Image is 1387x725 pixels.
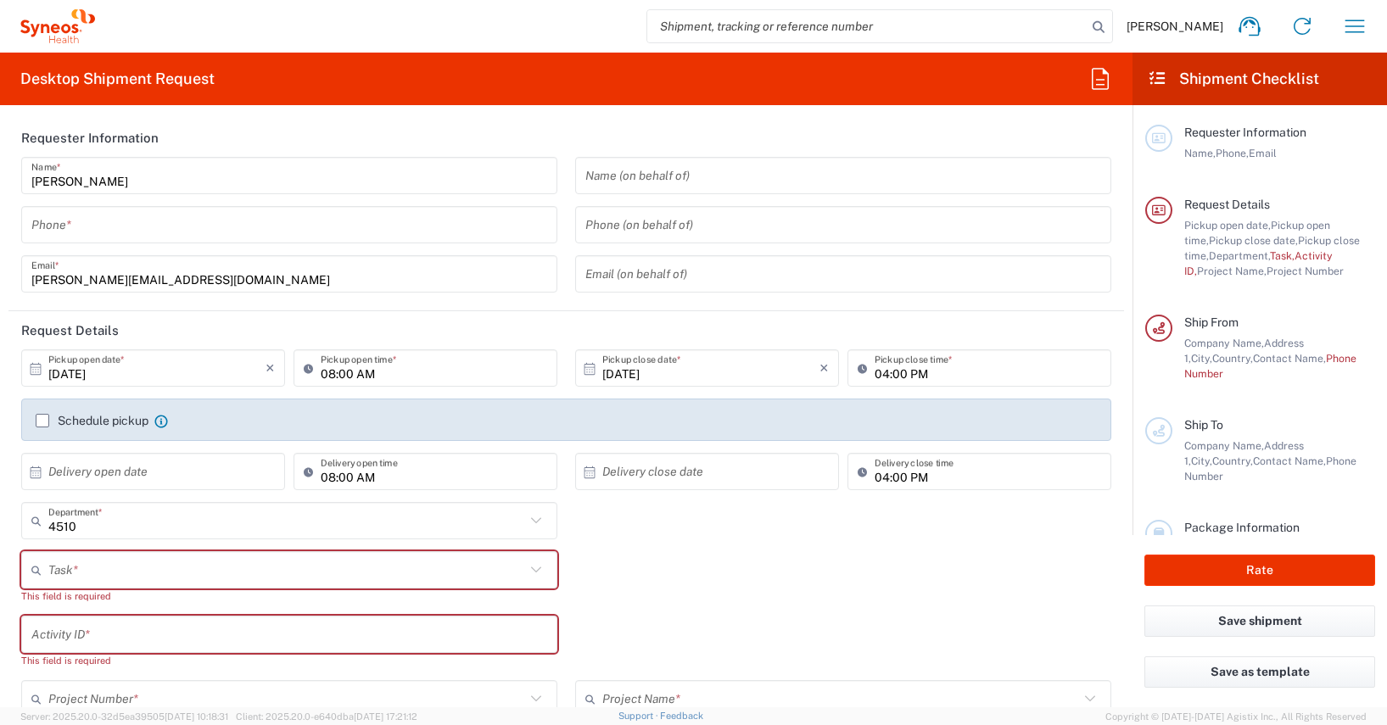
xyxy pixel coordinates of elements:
[1212,455,1253,467] span: Country,
[1209,234,1298,247] span: Pickup close date,
[21,322,119,339] h2: Request Details
[165,711,228,722] span: [DATE] 10:18:31
[1253,455,1326,467] span: Contact Name,
[21,130,159,147] h2: Requester Information
[1105,709,1367,724] span: Copyright © [DATE]-[DATE] Agistix Inc., All Rights Reserved
[1184,439,1264,452] span: Company Name,
[1197,265,1267,277] span: Project Name,
[1184,418,1223,432] span: Ship To
[1184,521,1300,534] span: Package Information
[618,711,661,721] a: Support
[1184,337,1264,349] span: Company Name,
[1184,315,1239,329] span: Ship From
[20,69,215,89] h2: Desktop Shipment Request
[266,354,275,382] i: ×
[660,711,703,721] a: Feedback
[1144,555,1375,586] button: Rate
[1184,198,1270,211] span: Request Details
[21,588,557,604] div: This field is required
[1191,455,1212,467] span: City,
[1216,147,1249,159] span: Phone,
[1253,352,1326,365] span: Contact Name,
[1191,352,1212,365] span: City,
[1184,147,1216,159] span: Name,
[354,711,417,722] span: [DATE] 17:21:12
[1144,605,1375,637] button: Save shipment
[36,414,148,427] label: Schedule pickup
[1148,69,1319,89] h2: Shipment Checklist
[1127,19,1223,34] span: [PERSON_NAME]
[21,653,557,668] div: This field is required
[236,711,417,722] span: Client: 2025.20.0-e640dba
[1249,147,1277,159] span: Email
[1184,125,1306,139] span: Requester Information
[1144,656,1375,688] button: Save as template
[1267,265,1344,277] span: Project Number
[1212,352,1253,365] span: Country,
[1270,249,1295,262] span: Task,
[647,10,1087,42] input: Shipment, tracking or reference number
[20,711,228,722] span: Server: 2025.20.0-32d5ea39505
[1184,219,1271,231] span: Pickup open date,
[1209,249,1270,262] span: Department,
[819,354,829,382] i: ×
